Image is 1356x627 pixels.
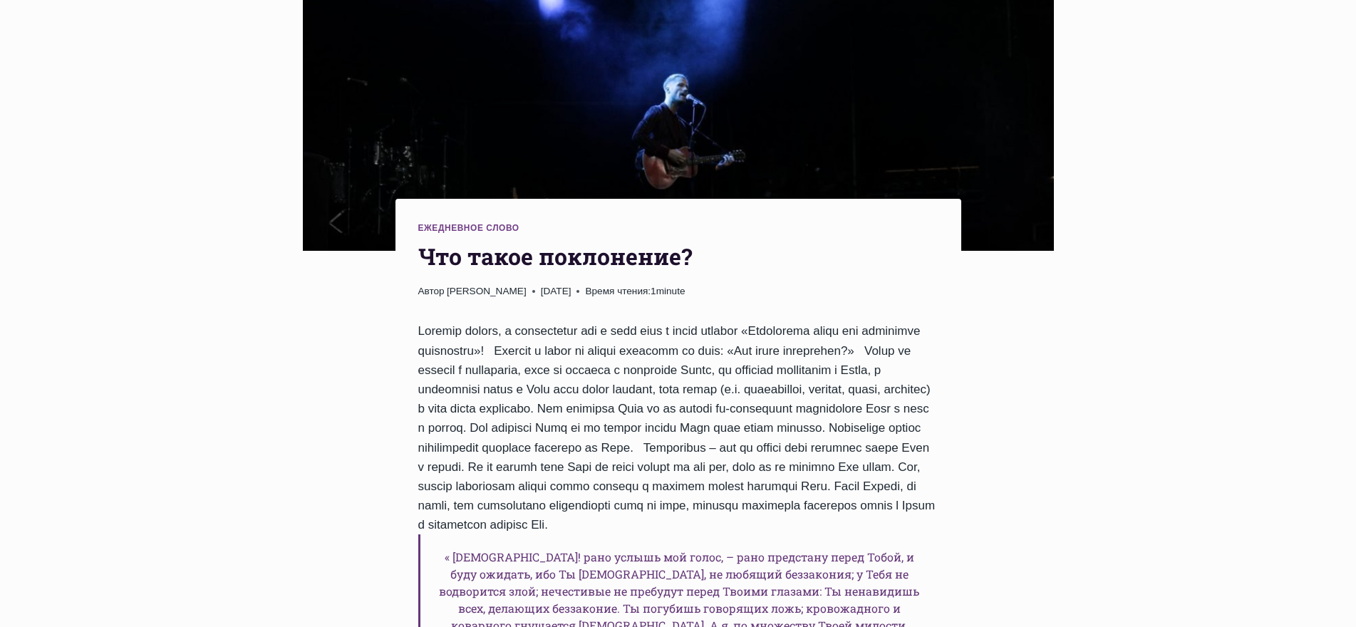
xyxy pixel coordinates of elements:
[585,284,685,299] span: 1
[656,286,685,296] span: minute
[418,284,445,299] span: Автор
[418,223,519,233] a: Ежедневное слово
[418,239,938,274] h1: Что такое поклонение?
[541,284,571,299] time: [DATE]
[447,286,527,296] a: [PERSON_NAME]
[585,286,651,296] span: Время чтения:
